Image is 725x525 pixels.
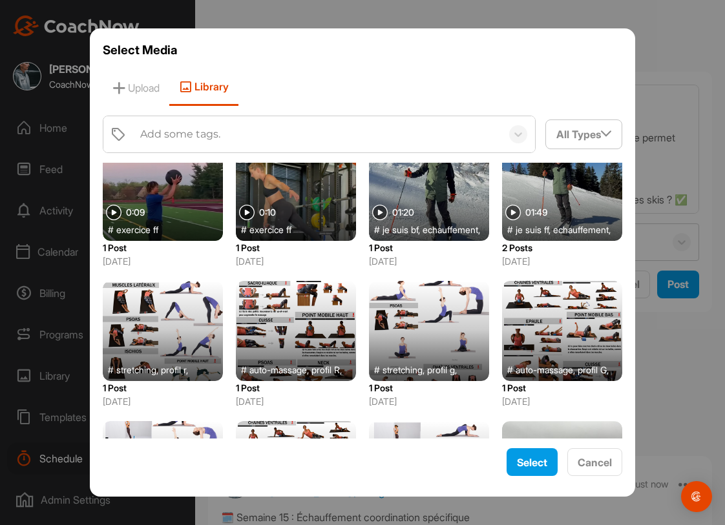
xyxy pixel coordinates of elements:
[103,395,223,408] p: [DATE]
[239,205,255,220] img: play
[374,363,494,376] div: #
[249,223,291,236] span: exercice ff
[369,381,489,395] p: 1 Post
[423,223,480,236] span: echauffement ,
[126,208,145,217] span: 0:09
[103,41,622,59] h3: Select Media
[103,381,223,395] p: 1 Post
[369,241,489,254] p: 1 Post
[236,254,356,268] p: [DATE]
[525,208,547,217] span: 01:49
[103,254,223,268] p: [DATE]
[517,456,547,469] span: Select
[507,363,627,376] div: #
[161,363,188,376] span: profil r ,
[110,127,126,142] img: tags
[502,395,622,408] p: [DATE]
[392,208,414,217] span: 01:20
[236,241,356,254] p: 1 Post
[374,223,494,236] div: #
[372,205,388,220] img: play
[103,241,223,254] p: 1 Post
[108,223,228,236] div: #
[553,223,611,236] span: echauffement ,
[106,205,121,220] img: play
[369,395,489,408] p: [DATE]
[516,363,575,376] span: auto-massage ,
[108,363,228,376] div: #
[505,205,521,220] img: play
[507,448,558,476] button: Select
[567,448,622,476] button: Cancel
[516,223,551,236] span: je suis ff ,
[241,223,361,236] div: #
[116,223,158,236] span: exercice ff
[259,208,276,217] span: 0:10
[236,395,356,408] p: [DATE]
[502,381,622,395] p: 1 Post
[681,481,712,512] div: Open Intercom Messenger
[578,456,612,469] span: Cancel
[578,363,609,376] span: profil G ,
[116,363,158,376] span: stretching ,
[236,381,356,395] p: 1 Post
[369,254,489,268] p: [DATE]
[103,69,169,106] span: Upload
[502,241,622,254] p: 2 Posts
[546,120,622,148] div: All Types
[383,223,420,236] span: je suis bf ,
[140,127,220,142] div: Add some tags.
[241,363,361,376] div: #
[427,363,457,376] span: profil g ,
[249,363,309,376] span: auto-massage ,
[311,363,342,376] span: profil R ,
[507,223,627,236] div: #
[383,363,425,376] span: stretching ,
[502,254,622,268] p: [DATE]
[169,69,238,106] span: Library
